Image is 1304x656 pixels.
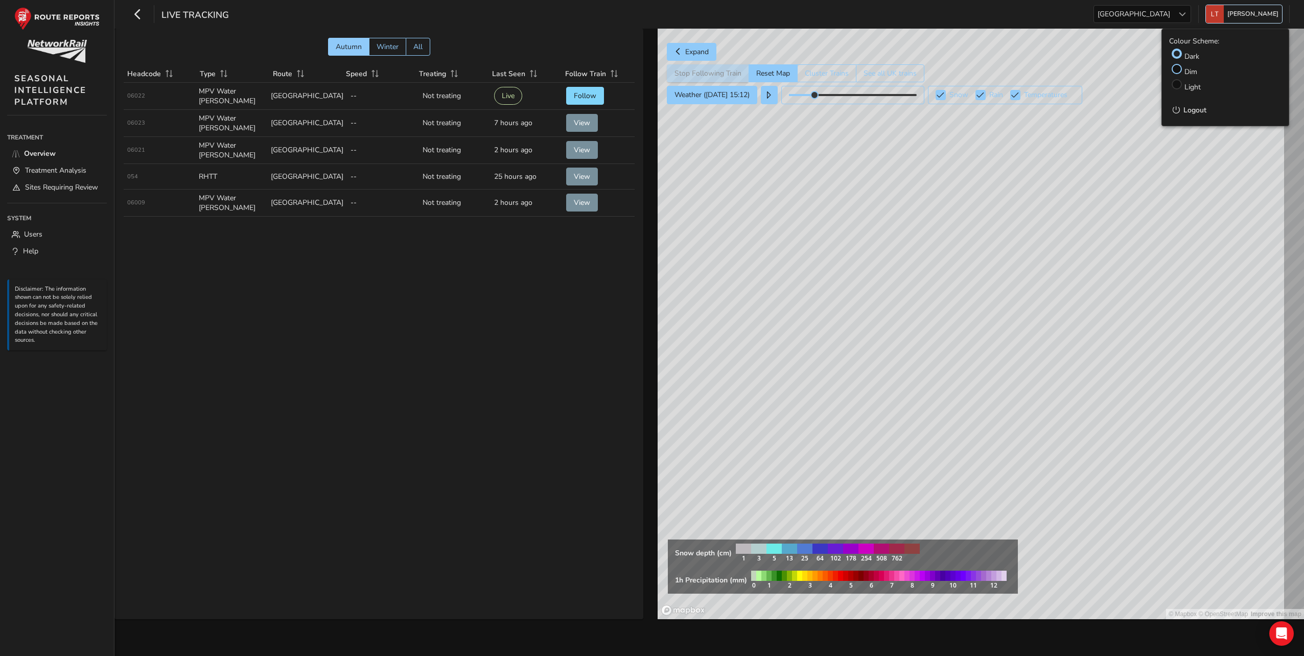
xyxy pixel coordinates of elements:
[419,190,491,217] td: Not treating
[491,137,563,164] td: 2 hours ago
[574,118,590,128] span: View
[419,83,491,110] td: Not treating
[346,69,367,79] span: Speed
[347,190,419,217] td: --
[200,69,216,79] span: Type
[566,168,598,185] button: View
[127,173,138,180] span: 054
[1184,82,1201,92] label: Light
[347,83,419,110] td: --
[566,141,598,159] button: View
[747,567,1011,594] img: rain legend
[7,130,107,145] div: Treatment
[1024,91,1067,99] label: Temperatures
[195,164,267,190] td: RHTT
[267,164,347,190] td: [GEOGRAPHIC_DATA]
[1094,6,1174,22] span: [GEOGRAPHIC_DATA]
[7,210,107,226] div: System
[347,110,419,137] td: --
[161,9,229,23] span: Live Tracking
[369,38,406,56] button: Winter
[1184,67,1197,77] label: Dim
[574,91,596,101] span: Follow
[23,246,38,256] span: Help
[1269,621,1294,646] div: Open Intercom Messenger
[419,110,491,137] td: Not treating
[491,190,563,217] td: 2 hours ago
[675,548,732,558] strong: Snow depth (cm)
[675,575,747,585] strong: 1h Precipitation (mm)
[347,164,419,190] td: --
[565,69,606,79] span: Follow Train
[127,119,145,127] span: 06023
[949,91,968,99] label: Snow
[1206,5,1282,23] button: [PERSON_NAME]
[492,69,525,79] span: Last Seen
[685,47,709,57] span: Expand
[1169,36,1219,46] label: Colour Scheme:
[7,145,107,162] a: Overview
[566,114,598,132] button: View
[195,137,267,164] td: MPV Water [PERSON_NAME]
[7,243,107,260] a: Help
[413,42,423,52] span: All
[419,164,491,190] td: Not treating
[1227,5,1278,23] span: [PERSON_NAME]
[1183,105,1206,115] span: Logout
[574,145,590,155] span: View
[574,198,590,207] span: View
[25,182,98,192] span: Sites Requiring Review
[491,164,563,190] td: 25 hours ago
[195,110,267,137] td: MPV Water [PERSON_NAME]
[419,137,491,164] td: Not treating
[127,199,145,206] span: 06009
[566,87,604,105] button: Follow
[377,42,399,52] span: Winter
[127,92,145,100] span: 06022
[25,166,86,175] span: Treatment Analysis
[267,83,347,110] td: [GEOGRAPHIC_DATA]
[928,86,1082,104] button: Snow Rain Temperatures
[7,226,107,243] a: Users
[732,540,924,567] img: snow legend
[195,83,267,110] td: MPV Water [PERSON_NAME]
[667,86,757,104] button: Weather ([DATE] 15:12)
[1184,52,1199,61] label: Dark
[14,7,100,30] img: rr logo
[989,91,1003,99] label: Rain
[797,64,856,82] button: Cluster Trains
[14,73,86,108] span: SEASONAL INTELLIGENCE PLATFORM
[1206,5,1224,23] img: diamond-layout
[566,194,598,212] button: View
[749,64,797,82] button: Reset Map
[7,179,107,196] a: Sites Requiring Review
[195,190,267,217] td: MPV Water [PERSON_NAME]
[127,69,161,79] span: Headcode
[328,38,369,56] button: Autumn
[15,285,102,345] p: Disclaimer: The information shown can not be solely relied upon for any safety-related decisions,...
[347,137,419,164] td: --
[7,162,107,179] a: Treatment Analysis
[667,43,716,61] button: Expand
[27,40,87,63] img: customer logo
[273,69,292,79] span: Route
[24,149,56,158] span: Overview
[574,172,590,181] span: View
[419,69,446,79] span: Treating
[24,229,42,239] span: Users
[336,42,362,52] span: Autumn
[267,110,347,137] td: [GEOGRAPHIC_DATA]
[491,110,563,137] td: 7 hours ago
[267,190,347,217] td: [GEOGRAPHIC_DATA]
[267,137,347,164] td: [GEOGRAPHIC_DATA]
[856,64,924,82] button: See all UK trains
[1169,102,1282,119] button: Logout
[127,146,145,154] span: 06021
[406,38,430,56] button: All
[494,87,522,105] button: Live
